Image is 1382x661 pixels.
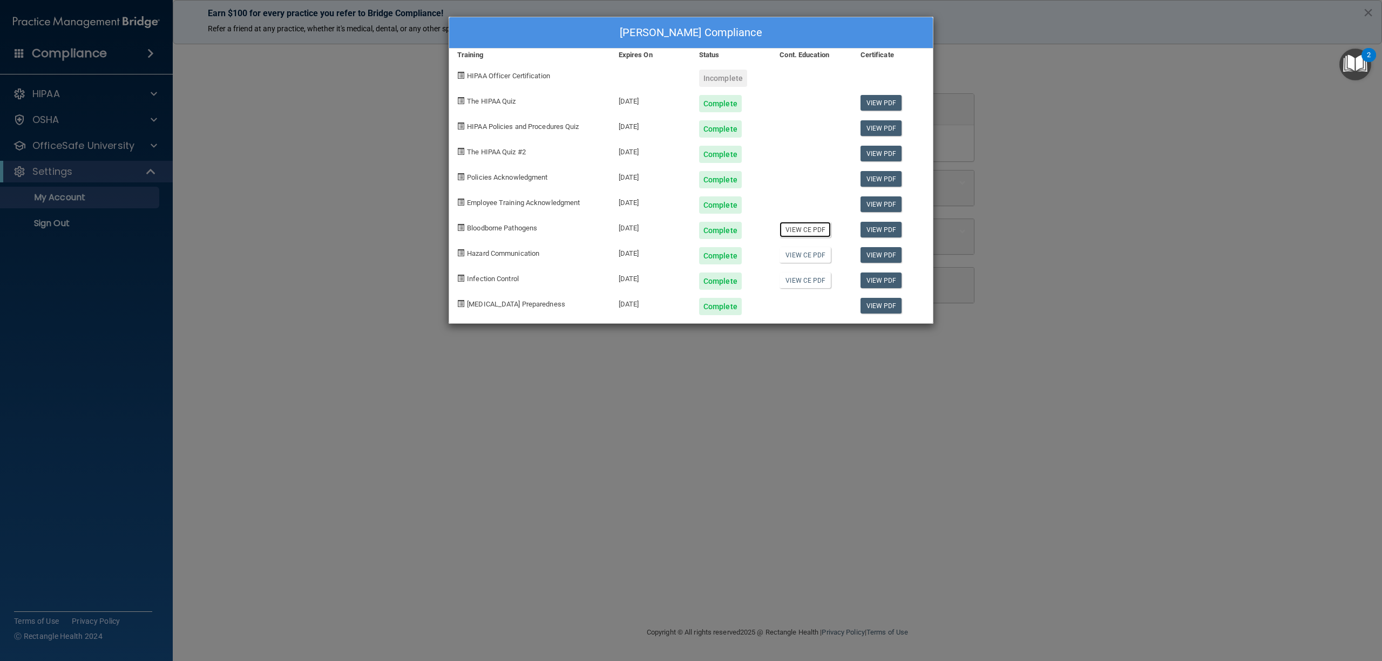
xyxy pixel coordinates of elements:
a: View CE PDF [780,222,831,237]
a: View PDF [861,95,902,111]
div: 2 [1367,55,1371,69]
div: [DATE] [611,163,691,188]
span: [MEDICAL_DATA] Preparedness [467,300,565,308]
div: Complete [699,247,742,264]
div: Complete [699,95,742,112]
div: [DATE] [611,214,691,239]
span: Hazard Communication [467,249,539,257]
div: Complete [699,171,742,188]
div: [DATE] [611,112,691,138]
a: View PDF [861,171,902,187]
a: View CE PDF [780,247,831,263]
a: View PDF [861,146,902,161]
button: Open Resource Center, 2 new notifications [1339,49,1371,80]
div: [DATE] [611,239,691,264]
div: Status [691,49,771,62]
div: Complete [699,298,742,315]
span: Policies Acknowledgment [467,173,547,181]
a: View PDF [861,272,902,288]
span: HIPAA Officer Certification [467,72,550,80]
span: The HIPAA Quiz #2 [467,148,526,156]
div: Complete [699,272,742,290]
div: Complete [699,146,742,163]
a: View PDF [861,247,902,263]
a: View PDF [861,222,902,237]
div: [DATE] [611,87,691,112]
span: Employee Training Acknowledgment [467,199,580,207]
span: The HIPAA Quiz [467,97,516,105]
div: Complete [699,120,742,138]
div: Complete [699,196,742,214]
div: [DATE] [611,290,691,315]
a: View PDF [861,120,902,136]
div: Training [449,49,611,62]
span: Infection Control [467,275,519,283]
a: View CE PDF [780,272,831,288]
div: [DATE] [611,138,691,163]
span: HIPAA Policies and Procedures Quiz [467,122,579,131]
div: [PERSON_NAME] Compliance [449,17,933,49]
div: Incomplete [699,70,747,87]
div: [DATE] [611,264,691,290]
div: Expires On [611,49,691,62]
span: Bloodborne Pathogens [467,224,537,232]
a: View PDF [861,196,902,212]
div: Cont. Education [771,49,852,62]
div: [DATE] [611,188,691,214]
div: Complete [699,222,742,239]
a: View PDF [861,298,902,314]
div: Certificate [852,49,933,62]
